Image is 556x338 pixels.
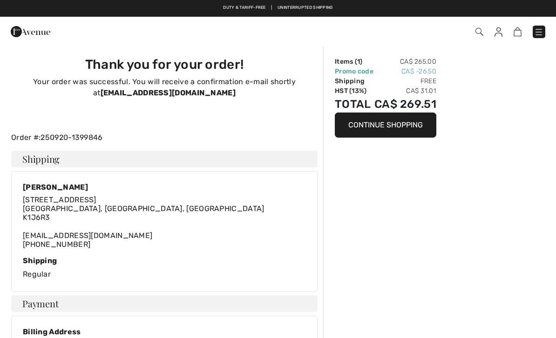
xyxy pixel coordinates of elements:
[11,151,318,167] h4: Shipping
[11,295,318,312] h4: Payment
[101,88,236,97] strong: [EMAIL_ADDRESS][DOMAIN_NAME]
[374,57,436,66] td: CA$ 265.00
[6,132,323,143] div: Order #:
[374,76,436,86] td: Free
[534,27,543,37] img: Menu
[374,86,436,96] td: CA$ 31.01
[11,27,50,35] a: 1ère Avenue
[23,195,264,249] div: [EMAIL_ADDRESS][DOMAIN_NAME]
[23,327,264,336] div: Billing Address
[335,57,374,66] td: Items ( )
[335,113,436,138] button: Continue Shopping
[335,76,374,86] td: Shipping
[23,256,306,280] div: Regular
[23,183,264,192] div: [PERSON_NAME]
[357,58,360,66] span: 1
[23,240,90,249] a: [PHONE_NUMBER]
[335,66,374,76] td: Promo code
[335,96,374,113] td: Total
[335,86,374,96] td: HST (13%)
[374,96,436,113] td: CA$ 269.51
[23,195,264,222] span: [STREET_ADDRESS] [GEOGRAPHIC_DATA], [GEOGRAPHIC_DATA], [GEOGRAPHIC_DATA] K1J6R3
[495,27,502,37] img: My Info
[11,22,50,41] img: 1ère Avenue
[475,28,483,36] img: Search
[514,27,522,36] img: Shopping Bag
[41,133,102,142] a: 250920-1399846
[17,76,312,99] p: Your order was successful. You will receive a confirmation e-mail shortly at
[17,57,312,73] h3: Thank you for your order!
[374,66,436,76] td: CA$ -26.50
[23,256,306,265] div: Shipping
